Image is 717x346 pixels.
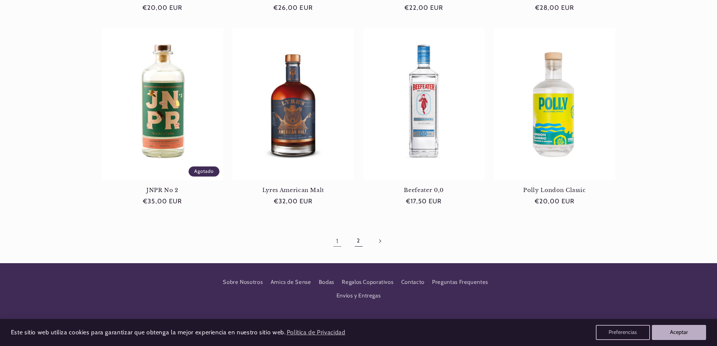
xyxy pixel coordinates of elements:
a: JNPR No 2 [102,187,223,194]
a: Amics de Sense [271,275,311,289]
a: Preguntas Frequentes [432,275,488,289]
a: Página 2 [350,232,367,250]
a: Política de Privacidad (opens in a new tab) [285,326,346,339]
a: Página 1 [329,232,346,250]
a: Página siguiente [371,232,388,250]
a: Envíos y Entregas [336,289,381,303]
nav: Paginación [102,232,615,250]
a: Polly London Classic [494,187,615,194]
a: Beefeater 0,0 [363,187,485,194]
span: Este sitio web utiliza cookies para garantizar que obtenga la mejor experiencia en nuestro sitio ... [11,329,286,336]
a: Bodas [319,275,334,289]
a: Sobre Nosotros [223,277,263,289]
button: Aceptar [652,325,706,340]
a: Regalos Coporativos [342,275,393,289]
a: Lyres American Malt [232,187,354,194]
button: Preferencias [596,325,650,340]
a: Contacto [401,275,425,289]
